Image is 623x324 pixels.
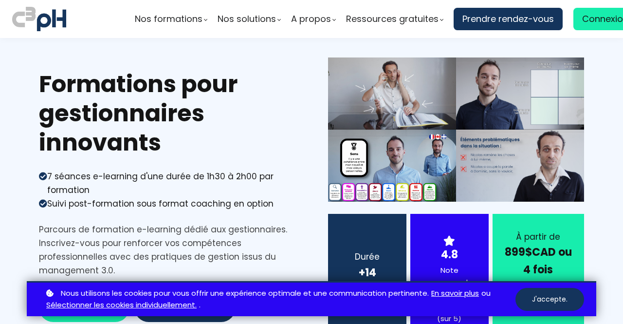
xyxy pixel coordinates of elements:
[218,12,276,26] span: Nos solutions
[515,288,584,311] button: J'accepte.
[431,287,479,300] a: En savoir plus
[462,12,554,26] span: Prendre rendez-vous
[454,8,563,30] a: Prendre rendez-vous
[505,230,572,244] div: À partir de
[135,12,202,26] span: Nos formations
[346,12,439,26] span: Ressources gratuites
[505,245,572,294] strong: 899$CAD ou 4 fois 224,75$CAD
[39,223,295,277] div: Parcours de formation e-learning dédié aux gestionnaires. Inscrivez-vous pour renforcer vos compé...
[12,5,66,33] img: logo C3PH
[47,197,274,210] div: Suivi post-formation sous format coaching en option
[291,12,331,26] span: A propos
[47,170,295,197] div: 7 séances e-learning d'une durée de 1h30 à 2h00 par formation
[349,265,385,297] b: +14 heures
[340,250,394,264] div: Durée
[39,70,295,157] h1: Formations pour gestionnaires innovants
[61,287,429,300] span: Nous utilisons les cookies pour vous offrir une expérience optimale et une communication pertinente.
[46,299,197,311] a: Sélectionner les cookies individuellement.
[441,247,458,262] strong: 4.8
[44,287,515,312] p: ou .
